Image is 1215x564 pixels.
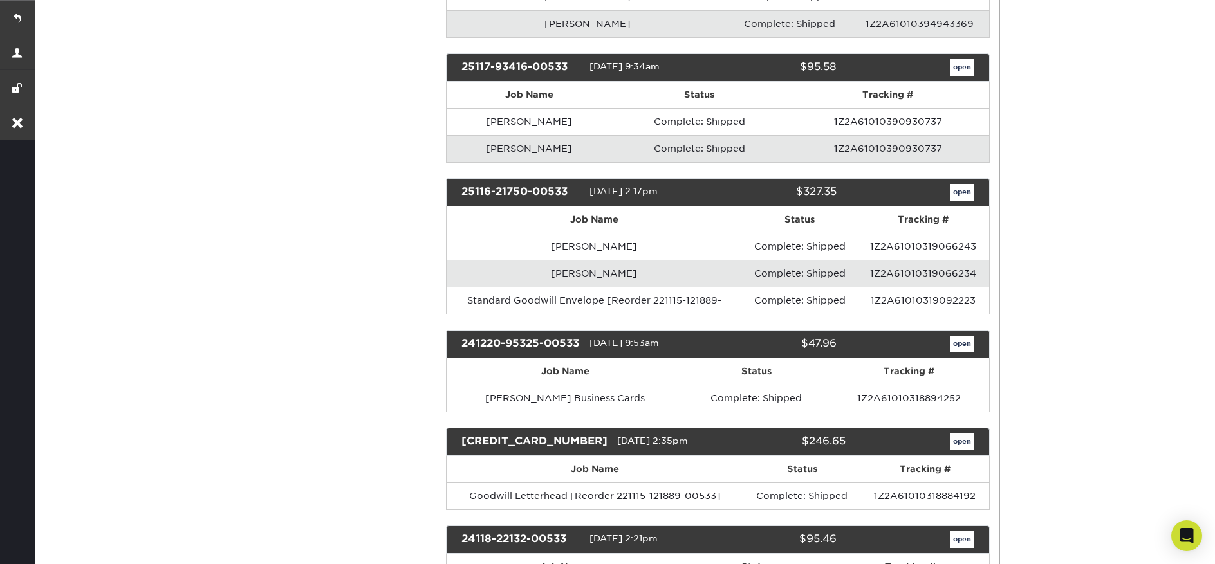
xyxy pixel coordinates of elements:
div: $95.58 [708,59,846,76]
th: Tracking # [828,358,989,385]
td: Complete: Shipped [743,482,860,509]
div: 24118-22132-00533 [452,531,589,548]
div: 25116-21750-00533 [452,184,589,201]
a: open [950,184,974,201]
a: open [950,433,974,450]
td: [PERSON_NAME] [447,233,742,260]
div: $95.46 [708,531,846,548]
td: 1Z2A61010318884192 [860,482,989,509]
td: Complete: Shipped [742,233,857,260]
td: Complete: Shipped [612,108,786,135]
td: 1Z2A61010390930737 [786,108,989,135]
span: [DATE] 2:35pm [617,435,688,446]
td: [PERSON_NAME] [447,135,613,162]
th: Tracking # [857,206,989,233]
a: open [950,531,974,548]
td: 1Z2A61010319066243 [857,233,989,260]
th: Job Name [447,456,744,482]
span: [DATE] 2:17pm [589,186,658,196]
td: [PERSON_NAME] [447,260,742,287]
th: Status [684,358,828,385]
td: 1Z2A61010319066234 [857,260,989,287]
span: [DATE] 2:21pm [589,533,658,543]
div: Open Intercom Messenger [1171,520,1202,551]
td: [PERSON_NAME] Business Cards [447,385,685,412]
div: [CREDIT_CARD_NUMBER] [452,433,617,450]
th: Job Name [447,82,613,108]
span: [DATE] 9:53am [589,338,659,348]
td: Complete: Shipped [612,135,786,162]
td: Goodwill Letterhead [Reorder 221115-121889-00533] [447,482,744,509]
div: 25117-93416-00533 [452,59,589,76]
div: 241220-95325-00533 [452,336,589,352]
a: open [950,59,974,76]
a: open [950,336,974,352]
th: Tracking # [860,456,989,482]
th: Status [743,456,860,482]
div: $327.35 [708,184,846,201]
span: [DATE] 9:34am [589,62,660,72]
th: Job Name [447,206,742,233]
td: [PERSON_NAME] [447,108,613,135]
div: $47.96 [708,336,846,352]
td: 1Z2A61010318894252 [828,385,989,412]
td: Complete: Shipped [742,260,857,287]
td: Standard Goodwill Envelope [Reorder 221115-121889- [447,287,742,314]
th: Tracking # [786,82,989,108]
th: Status [612,82,786,108]
td: 1Z2A61010390930737 [786,135,989,162]
td: 1Z2A61010394943369 [849,10,989,37]
th: Status [742,206,857,233]
td: 1Z2A61010319092223 [857,287,989,314]
th: Job Name [447,358,685,385]
td: Complete: Shipped [684,385,828,412]
td: Complete: Shipped [729,10,849,37]
div: $246.65 [727,433,855,450]
td: [PERSON_NAME] [447,10,730,37]
td: Complete: Shipped [742,287,857,314]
